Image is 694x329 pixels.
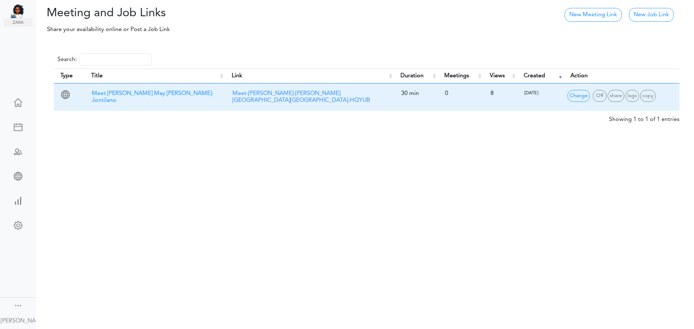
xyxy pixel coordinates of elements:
div: Showing 1 to 1 of 1 entries [609,111,680,124]
span: Share Link [608,90,624,102]
div: Create Meeting [4,123,33,130]
span: Meet [PERSON_NAME] May [PERSON_NAME]-Jontilano [92,91,214,103]
p: Share your availability online or Post a Job Link [42,25,502,34]
div: [PERSON_NAME] [1,317,35,325]
div: Schedule Team Meeting [4,147,33,155]
th: Meetings: activate to sort column ascending [438,69,483,83]
a: New Job Link [629,8,674,22]
img: zara.png [4,18,33,27]
div: View Insights [4,196,33,204]
th: Views: activate to sort column ascending [483,69,517,83]
span: Duplicate Link [640,90,656,102]
span: Meeting Details [625,90,639,102]
span: Turn Off Sharing [593,90,607,102]
th: Created: activate to sort column ascending [517,69,564,83]
th: Duration: activate to sort column ascending [394,69,437,83]
a: Meet-[PERSON_NAME]-[PERSON_NAME][GEOGRAPHIC_DATA][GEOGRAPHIC_DATA]-HQYUB [232,91,370,103]
a: Change side menu [14,301,22,311]
a: [PERSON_NAME] [1,312,35,328]
div: Show menu and text [14,301,22,308]
h2: Meeting and Job Links [42,7,360,20]
span: 1:1 Meeting Link [61,92,70,101]
th: Action [564,69,680,83]
input: Search: [80,53,152,66]
th: Type [54,69,85,83]
div: Share Meeting Link [4,172,33,179]
a: New Meeting Link [565,8,622,22]
div: [DATE] [521,87,560,100]
label: Search: [57,53,152,66]
th: Title: activate to sort column ascending [85,69,225,83]
div: Home [4,98,33,105]
div: 8 [487,87,514,101]
div: 30 min [398,87,434,101]
a: Change Settings [4,217,33,235]
img: Unified Global - Powered by TEAMCAL AI [11,4,33,18]
th: Link: activate to sort column ascending [225,69,394,83]
div: 0 [441,87,480,101]
span: Edit Link [567,90,590,102]
div: Change Settings [4,221,33,228]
